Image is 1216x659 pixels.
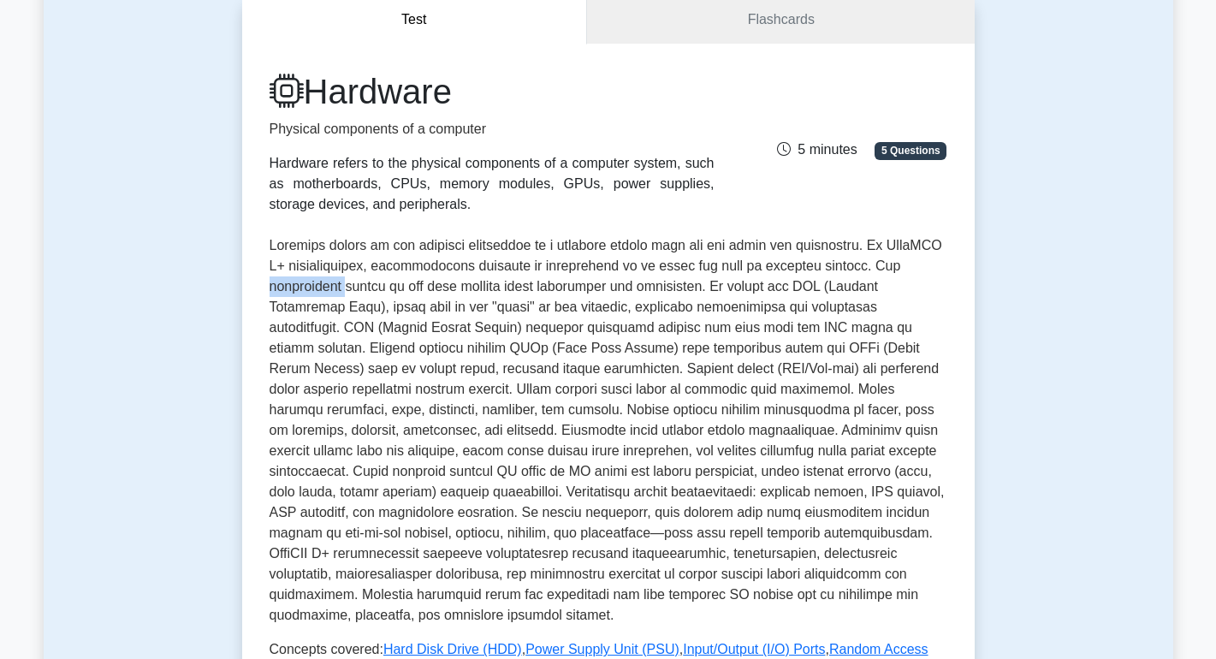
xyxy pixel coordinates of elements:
[270,119,715,140] p: Physical components of a computer
[683,642,825,656] a: Input/Output (I/O) Ports
[270,153,715,215] div: Hardware refers to the physical components of a computer system, such as motherboards, CPUs, memo...
[270,71,715,112] h1: Hardware
[875,142,946,159] span: 5 Questions
[525,642,679,656] a: Power Supply Unit (PSU)
[383,642,522,656] a: Hard Disk Drive (HDD)
[270,235,947,626] p: Loremips dolors am con adipisci elitseddoe te i utlabore etdolo magn ali eni admin ven quisnostru...
[777,142,857,157] span: 5 minutes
